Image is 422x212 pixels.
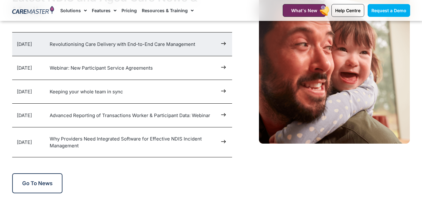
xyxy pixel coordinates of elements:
span: Help Centre [335,8,360,13]
a: Revolutionising Care Delivery with End-to-End Care Management [50,41,195,47]
span: Request a Demo [371,8,406,13]
a: Go to news [12,173,62,193]
span: Go to news [22,180,52,186]
a: Request a Demo [368,4,410,17]
time: [DATE] [17,41,32,47]
a: What's New [283,4,326,17]
time: [DATE] [17,112,32,118]
a: Webinar: New Participant Service Agreements [50,65,153,71]
span: What's New [291,8,317,13]
img: CareMaster Logo [12,6,54,15]
a: Keeping your whole team in sync [50,89,123,95]
time: [DATE] [17,65,32,71]
a: Advanced Reporting of Transactions Worker & Participant Data: Webinar [50,112,210,118]
a: Help Centre [331,4,364,17]
time: [DATE] [17,89,32,95]
a: Why Providers Need Integrated Software for Effective NDIS Incident Management [50,136,202,149]
time: [DATE] [17,139,32,145]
